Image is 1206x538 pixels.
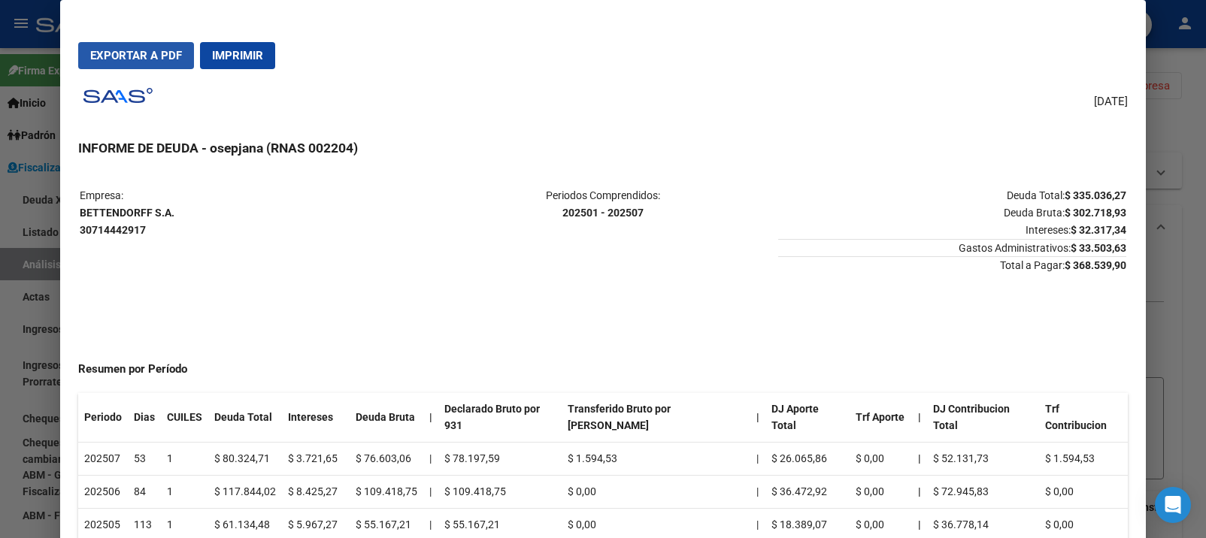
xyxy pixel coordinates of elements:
strong: 202501 - 202507 [562,207,644,219]
strong: $ 302.718,93 [1065,207,1126,219]
th: | [423,393,438,443]
td: $ 36.472,92 [765,475,850,508]
td: $ 109.418,75 [350,475,423,508]
td: 84 [128,475,161,508]
td: $ 76.603,06 [350,443,423,476]
strong: $ 368.539,90 [1065,259,1126,271]
th: Deuda Total [208,393,282,443]
button: Exportar a PDF [78,42,194,69]
td: $ 26.065,86 [765,443,850,476]
th: DJ Contribucion Total [927,393,1039,443]
td: $ 0,00 [1039,475,1128,508]
div: Open Intercom Messenger [1155,487,1191,523]
td: $ 80.324,71 [208,443,282,476]
td: | [423,475,438,508]
th: Deuda Bruta [350,393,423,443]
span: [DATE] [1094,93,1128,110]
p: Deuda Total: Deuda Bruta: Intereses: [778,187,1126,238]
td: 202506 [78,475,128,508]
span: Gastos Administrativos: [778,239,1126,254]
span: Exportar a PDF [90,49,182,62]
th: | [912,393,927,443]
th: Declarado Bruto por 931 [438,393,561,443]
th: | [750,393,765,443]
button: Imprimir [200,42,275,69]
th: Dias [128,393,161,443]
h4: Resumen por Período [78,361,1128,378]
td: 53 [128,443,161,476]
td: $ 72.945,83 [927,475,1039,508]
td: $ 109.418,75 [438,475,561,508]
th: Intereses [282,393,350,443]
h3: INFORME DE DEUDA - osepjana (RNAS 002204) [78,138,1128,158]
strong: $ 32.317,34 [1071,224,1126,236]
td: | [423,443,438,476]
td: | [750,443,765,476]
td: $ 0,00 [562,475,750,508]
th: | [912,475,927,508]
th: DJ Aporte Total [765,393,850,443]
th: Trf Contribucion [1039,393,1128,443]
p: Periodos Comprendidos: [429,187,777,222]
th: Trf Aporte [850,393,912,443]
td: $ 1.594,53 [1039,443,1128,476]
td: 1 [161,475,208,508]
strong: $ 33.503,63 [1071,242,1126,254]
th: Periodo [78,393,128,443]
span: Total a Pagar: [778,256,1126,271]
th: Transferido Bruto por [PERSON_NAME] [562,393,750,443]
td: 202507 [78,443,128,476]
td: 1 [161,443,208,476]
td: $ 1.594,53 [562,443,750,476]
td: $ 78.197,59 [438,443,561,476]
td: $ 8.425,27 [282,475,350,508]
td: $ 0,00 [850,475,912,508]
td: $ 3.721,65 [282,443,350,476]
td: $ 0,00 [850,443,912,476]
strong: BETTENDORFF S.A. 30714442917 [80,207,174,236]
th: | [912,443,927,476]
td: | [750,475,765,508]
th: CUILES [161,393,208,443]
strong: $ 335.036,27 [1065,189,1126,201]
td: $ 117.844,02 [208,475,282,508]
p: Empresa: [80,187,428,238]
td: $ 52.131,73 [927,443,1039,476]
span: Imprimir [212,49,263,62]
